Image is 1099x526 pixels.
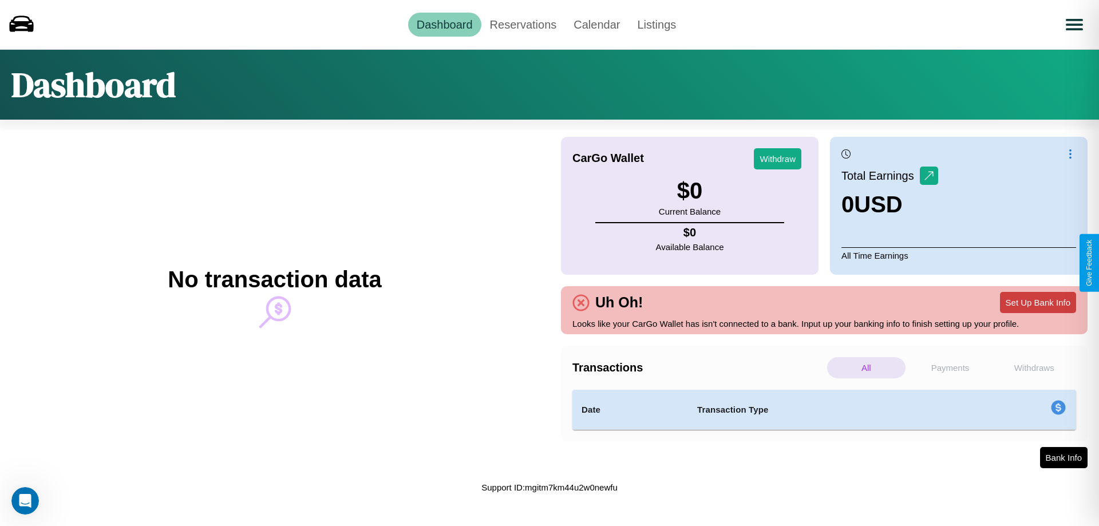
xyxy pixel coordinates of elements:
[481,13,566,37] a: Reservations
[659,204,721,219] p: Current Balance
[565,13,628,37] a: Calendar
[408,13,481,37] a: Dashboard
[582,403,679,417] h4: Date
[1058,9,1090,41] button: Open menu
[1000,292,1076,313] button: Set Up Bank Info
[656,239,724,255] p: Available Balance
[572,316,1076,331] p: Looks like your CarGo Wallet has isn't connected to a bank. Input up your banking info to finish ...
[572,361,824,374] h4: Transactions
[841,192,938,217] h3: 0 USD
[481,480,618,495] p: Support ID: mgitm7km44u2w0newfu
[995,357,1073,378] p: Withdraws
[841,247,1076,263] p: All Time Earnings
[754,148,801,169] button: Withdraw
[827,357,906,378] p: All
[572,152,644,165] h4: CarGo Wallet
[11,487,39,515] iframe: Intercom live chat
[168,267,381,292] h2: No transaction data
[656,226,724,239] h4: $ 0
[911,357,990,378] p: Payments
[697,403,957,417] h4: Transaction Type
[11,61,176,108] h1: Dashboard
[572,390,1076,430] table: simple table
[1040,447,1088,468] button: Bank Info
[590,294,649,311] h4: Uh Oh!
[1085,240,1093,286] div: Give Feedback
[628,13,685,37] a: Listings
[659,178,721,204] h3: $ 0
[841,165,920,186] p: Total Earnings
